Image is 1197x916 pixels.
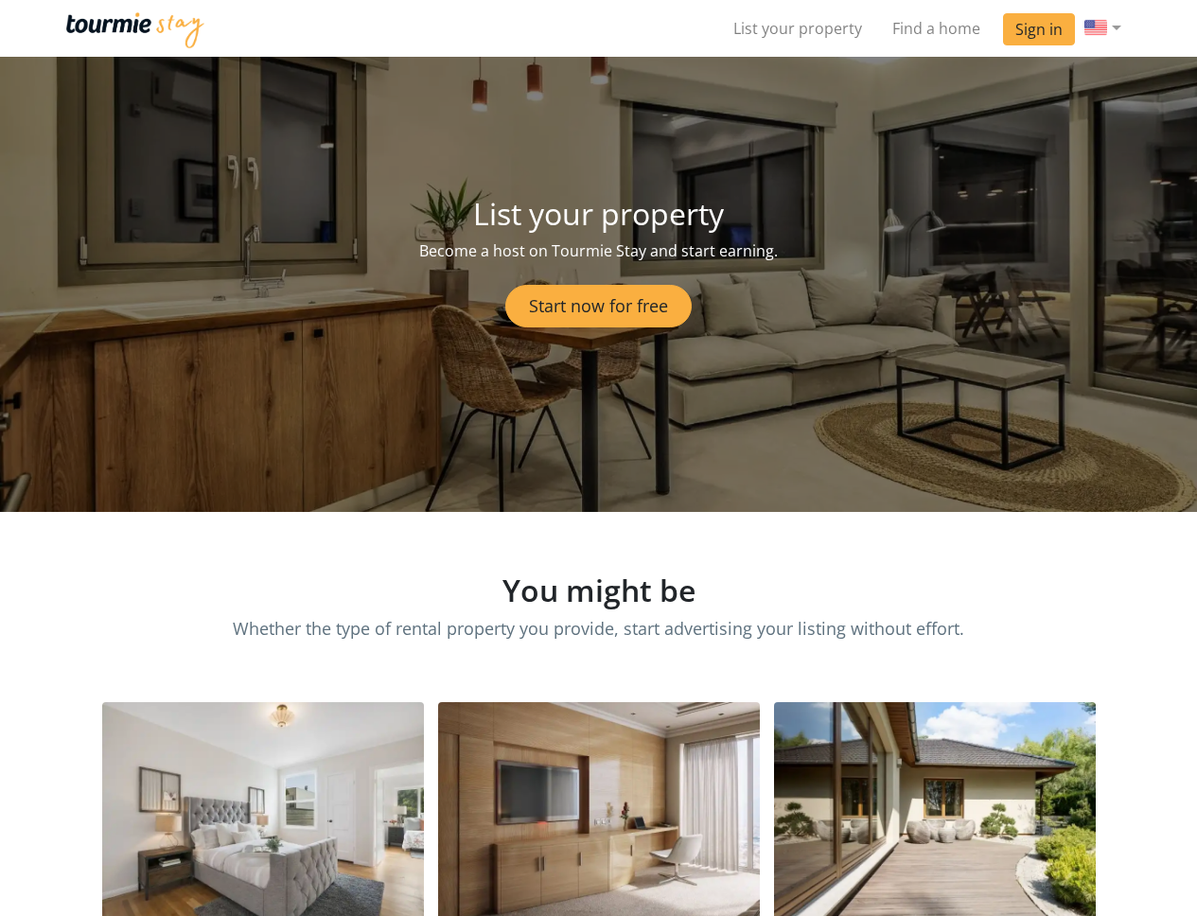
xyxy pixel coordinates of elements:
h2: You might be [102,572,1096,608]
p: Whether the type of rental property you provide, start advertising your listing without effort. [102,616,1096,642]
h2: List your property [66,196,1131,232]
a: Start now for free [505,285,692,327]
a: Sign in [1003,13,1075,45]
a: Find a home [877,9,995,47]
p: Become a host on Tourmie Stay and start earning. [66,239,1131,262]
a: List your property [718,9,877,47]
img: Tourmie Stay logo blue [66,12,204,48]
